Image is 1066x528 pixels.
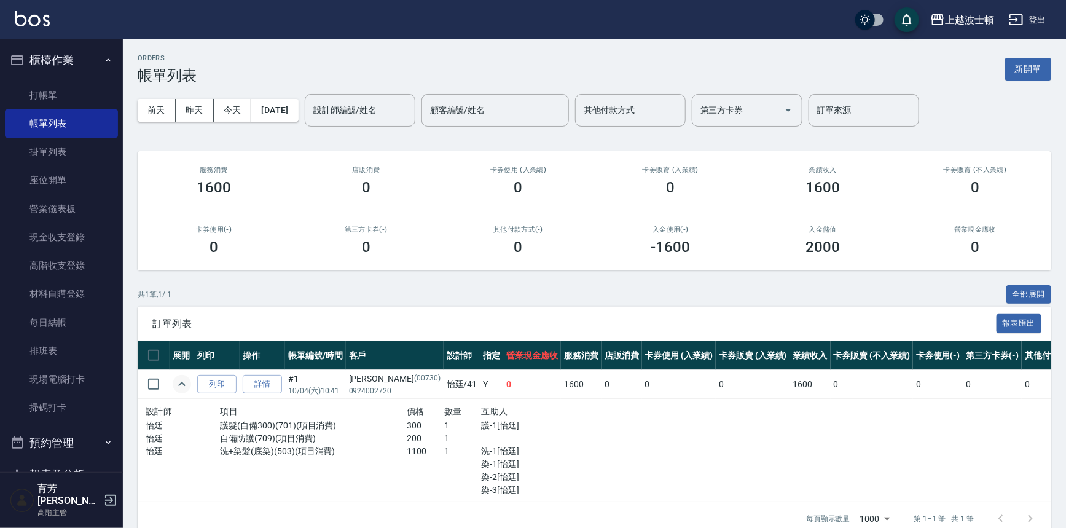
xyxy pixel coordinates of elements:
[642,370,716,399] td: 0
[349,372,441,385] div: [PERSON_NAME]
[5,393,118,422] a: 掃碼打卡
[346,341,444,370] th: 客戶
[37,483,100,507] h5: 育芳[PERSON_NAME]
[609,226,732,234] h2: 入金使用(-)
[240,341,285,370] th: 操作
[152,166,275,174] h3: 服務消費
[963,341,1022,370] th: 第三方卡券(-)
[561,370,602,399] td: 1600
[790,341,831,370] th: 業績收入
[362,238,370,256] h3: 0
[761,226,884,234] h2: 入金儲值
[914,513,974,524] p: 第 1–1 筆 共 1 筆
[963,370,1022,399] td: 0
[362,179,370,196] h3: 0
[444,445,482,458] p: 1
[15,11,50,26] img: Logo
[220,406,238,416] span: 項目
[480,370,504,399] td: Y
[138,99,176,122] button: 前天
[503,341,561,370] th: 營業現金應收
[914,166,1037,174] h2: 卡券販賣 (不入業績)
[778,100,798,120] button: Open
[5,280,118,308] a: 材料自購登錄
[761,166,884,174] h2: 業績收入
[480,341,504,370] th: 指定
[5,251,118,280] a: 高階收支登錄
[152,226,275,234] h2: 卡券使用(-)
[997,317,1042,329] a: 報表匯出
[444,370,480,399] td: 怡廷 /41
[1004,9,1051,31] button: 登出
[214,99,252,122] button: 今天
[37,507,100,518] p: 高階主管
[5,195,118,223] a: 營業儀表板
[407,406,425,416] span: 價格
[482,419,594,432] p: 護-1[怡廷]
[349,385,441,396] p: 0924002720
[716,341,790,370] th: 卡券販賣 (入業績)
[1005,63,1051,74] a: 新開單
[651,238,691,256] h3: -1600
[997,314,1042,333] button: 報表匯出
[444,341,480,370] th: 設計師
[5,459,118,491] button: 報表及分析
[5,109,118,138] a: 帳單列表
[5,337,118,365] a: 排班表
[146,419,220,432] p: 怡廷
[5,81,118,109] a: 打帳單
[666,179,675,196] h3: 0
[482,458,594,471] p: 染-1[怡廷]
[514,238,523,256] h3: 0
[285,370,346,399] td: #1
[146,406,172,416] span: 設計師
[831,370,913,399] td: 0
[642,341,716,370] th: 卡券使用 (入業績)
[5,44,118,76] button: 櫃檯作業
[5,309,118,337] a: 每日結帳
[895,7,919,32] button: save
[457,166,580,174] h2: 卡券使用 (入業績)
[805,179,840,196] h3: 1600
[146,445,220,458] p: 怡廷
[831,341,913,370] th: 卡券販賣 (不入業績)
[220,445,407,458] p: 洗+染髮(底染)(503)(項目消費)
[5,365,118,393] a: 現場電腦打卡
[407,432,444,445] p: 200
[220,432,407,445] p: 自備防護(709)(項目消費)
[444,419,482,432] p: 1
[716,370,790,399] td: 0
[457,226,580,234] h2: 其他付款方式(-)
[482,406,508,416] span: 互助人
[925,7,999,33] button: 上越波士頓
[913,341,963,370] th: 卡券使用(-)
[138,289,171,300] p: 共 1 筆, 1 / 1
[414,372,441,385] p: (00730)
[602,370,642,399] td: 0
[288,385,343,396] p: 10/04 (六) 10:41
[1006,285,1052,304] button: 全部展開
[5,138,118,166] a: 掛單列表
[971,238,979,256] h3: 0
[806,513,850,524] p: 每頁顯示數量
[561,341,602,370] th: 服務消費
[945,12,994,28] div: 上越波士頓
[285,341,346,370] th: 帳單編號/時間
[482,445,594,458] p: 洗-1[怡廷]
[444,432,482,445] p: 1
[914,226,1037,234] h2: 營業現金應收
[482,484,594,497] p: 染-3[怡廷]
[790,370,831,399] td: 1600
[170,341,194,370] th: 展開
[602,341,642,370] th: 店販消費
[444,406,462,416] span: 數量
[805,238,840,256] h3: 2000
[609,166,732,174] h2: 卡券販賣 (入業績)
[5,166,118,194] a: 座位開單
[138,54,197,62] h2: ORDERS
[197,375,237,394] button: 列印
[138,67,197,84] h3: 帳單列表
[5,223,118,251] a: 現金收支登錄
[210,238,218,256] h3: 0
[146,432,220,445] p: 怡廷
